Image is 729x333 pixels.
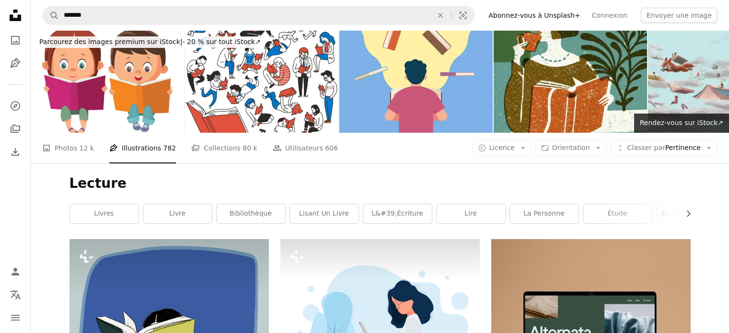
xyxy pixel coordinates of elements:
[69,175,691,192] h1: Lecture
[191,133,257,163] a: Collections 80 k
[42,133,94,163] a: Photos 12 k
[39,38,183,46] span: Parcourez des images premium sur iStock |
[6,96,25,115] a: Explorer
[31,31,269,54] a: Parcourez des images premium sur iStock|- 20 % sur tout iStock↗
[363,204,432,223] a: l&#39;écriture
[6,54,25,73] a: Illustrations
[473,140,532,156] button: Licence
[627,143,701,153] span: Pertinence
[489,144,515,151] span: Licence
[483,8,586,23] a: Abonnez-vous à Unsplash+
[6,119,25,138] a: Collections
[657,204,725,223] a: en train d&#39;étudier
[290,204,359,223] a: lisant un livre
[143,204,212,223] a: livre
[535,140,607,156] button: Orientation
[6,142,25,161] a: Historique de téléchargement
[42,6,475,25] form: Rechercher des visuels sur tout le site
[325,143,338,153] span: 606
[627,144,665,151] span: Classer par
[273,133,338,163] a: Utilisateurs 606
[451,6,474,24] button: Recherche de visuels
[437,204,505,223] a: lire
[243,143,257,153] span: 80 k
[430,6,451,24] button: Effacer
[641,8,717,23] button: Envoyer une image
[185,31,338,133] img: Beaucoup de gens qui lisent des livres
[611,140,717,156] button: Classer parPertinence
[494,31,647,133] img: Personne buvant du café et tenant un livre
[339,31,493,133] img: World Book and Copyright Day concept
[217,204,285,223] a: bibliothèque
[31,31,184,133] img: Petite fille et petit garçon lisant.
[70,204,139,223] a: livres
[552,144,590,151] span: Orientation
[6,31,25,50] a: Photos
[586,8,633,23] a: Connexion
[583,204,652,223] a: étude
[510,204,579,223] a: la personne
[634,114,729,133] a: Rendez-vous sur iStock↗
[6,285,25,304] button: Langue
[6,262,25,281] a: Connexion / S’inscrire
[36,36,264,48] div: - 20 % sur tout iStock ↗
[6,308,25,327] button: Menu
[640,119,723,126] span: Rendez-vous sur iStock ↗
[43,6,59,24] button: Rechercher sur Unsplash
[680,204,691,223] button: faire défiler la liste vers la droite
[80,143,94,153] span: 12 k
